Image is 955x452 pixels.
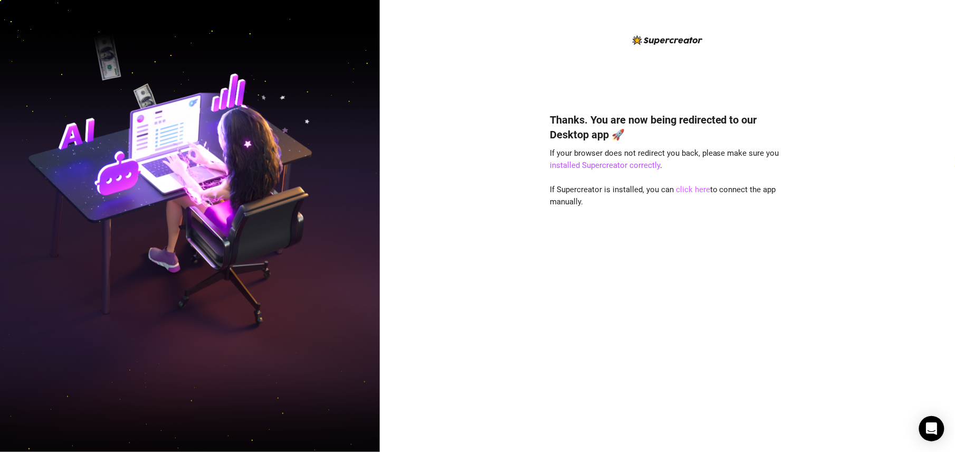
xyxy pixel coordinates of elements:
a: installed Supercreator correctly [550,161,660,170]
span: If Supercreator is installed, you can to connect the app manually. [550,185,776,207]
img: logo-BBDzfeDw.svg [633,35,703,45]
span: If your browser does not redirect you back, please make sure you . [550,148,779,171]
div: Open Intercom Messenger [919,416,944,441]
h4: Thanks. You are now being redirected to our Desktop app 🚀 [550,112,785,142]
a: click here [676,185,710,194]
